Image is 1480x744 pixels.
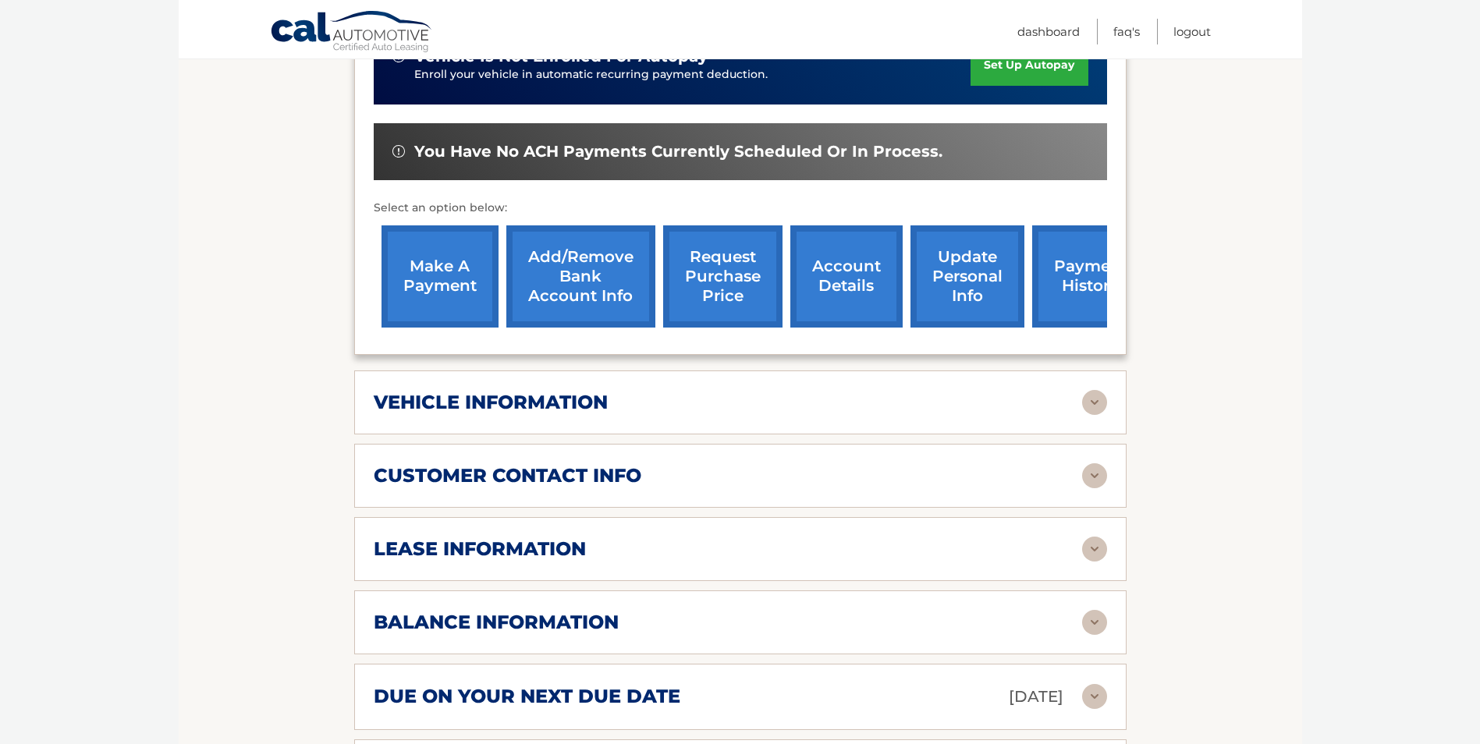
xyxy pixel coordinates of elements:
a: account details [790,225,903,328]
span: You have no ACH payments currently scheduled or in process. [414,142,942,161]
a: Add/Remove bank account info [506,225,655,328]
img: accordion-rest.svg [1082,537,1107,562]
a: FAQ's [1113,19,1140,44]
img: accordion-rest.svg [1082,684,1107,709]
h2: lease information [374,537,586,561]
h2: vehicle information [374,391,608,414]
a: Logout [1173,19,1211,44]
a: Dashboard [1017,19,1080,44]
a: Cal Automotive [270,10,434,55]
a: request purchase price [663,225,783,328]
a: payment history [1032,225,1149,328]
h2: balance information [374,611,619,634]
img: accordion-rest.svg [1082,390,1107,415]
a: set up autopay [971,44,1088,86]
h2: customer contact info [374,464,641,487]
a: make a payment [382,225,499,328]
img: accordion-rest.svg [1082,463,1107,488]
h2: due on your next due date [374,685,680,708]
p: [DATE] [1009,683,1063,710]
img: accordion-rest.svg [1082,610,1107,635]
a: update personal info [910,225,1024,328]
p: Select an option below: [374,199,1107,218]
img: alert-white.svg [392,145,405,158]
p: Enroll your vehicle in automatic recurring payment deduction. [414,66,971,83]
